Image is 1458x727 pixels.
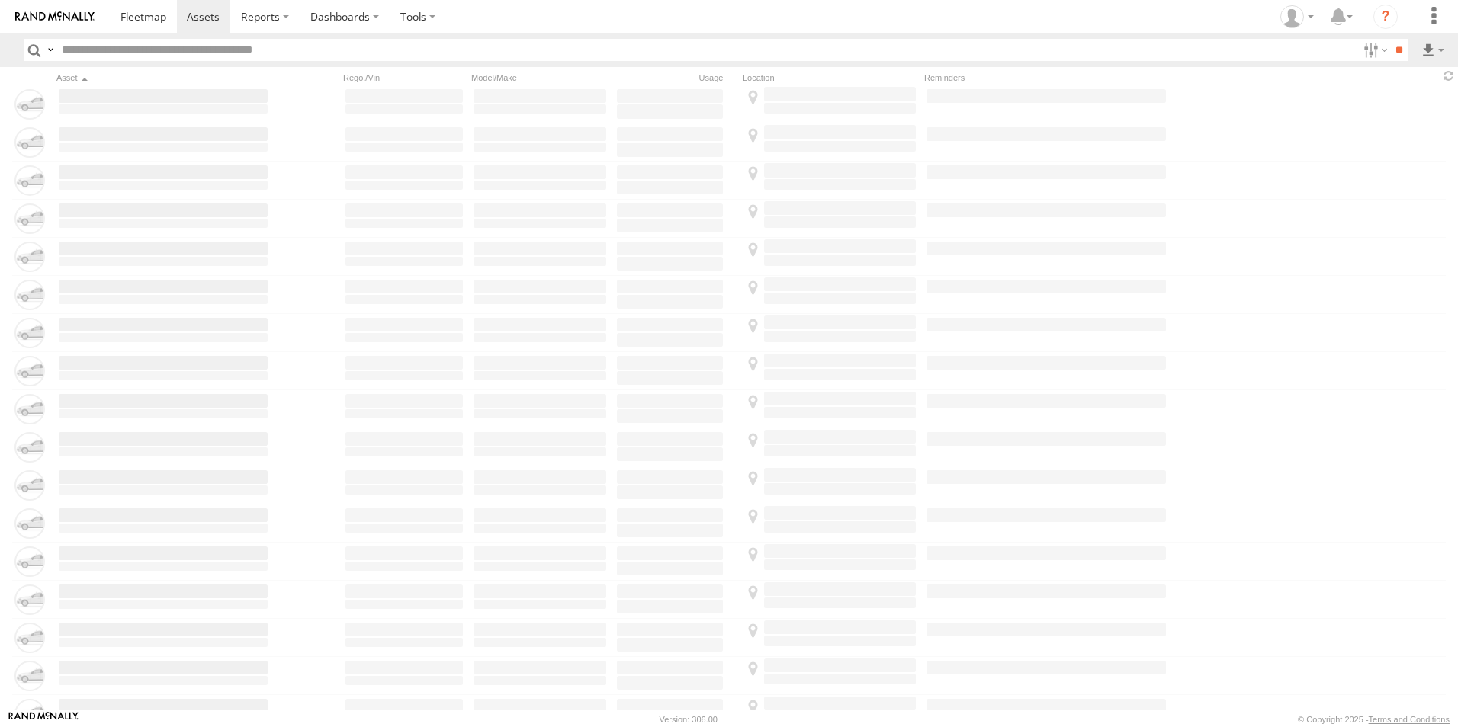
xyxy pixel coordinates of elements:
[924,72,1168,83] div: Reminders
[15,11,95,22] img: rand-logo.svg
[56,72,270,83] div: Click to Sort
[1373,5,1398,29] i: ?
[660,715,718,724] div: Version: 306.00
[615,72,737,83] div: Usage
[8,712,79,727] a: Visit our Website
[1298,715,1450,724] div: © Copyright 2025 -
[1440,69,1458,83] span: Refresh
[1369,715,1450,724] a: Terms and Conditions
[343,72,465,83] div: Rego./Vin
[1357,39,1390,61] label: Search Filter Options
[1275,5,1319,28] div: Darren Ward
[743,72,918,83] div: Location
[44,39,56,61] label: Search Query
[1420,39,1446,61] label: Export results as...
[471,72,609,83] div: Model/Make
